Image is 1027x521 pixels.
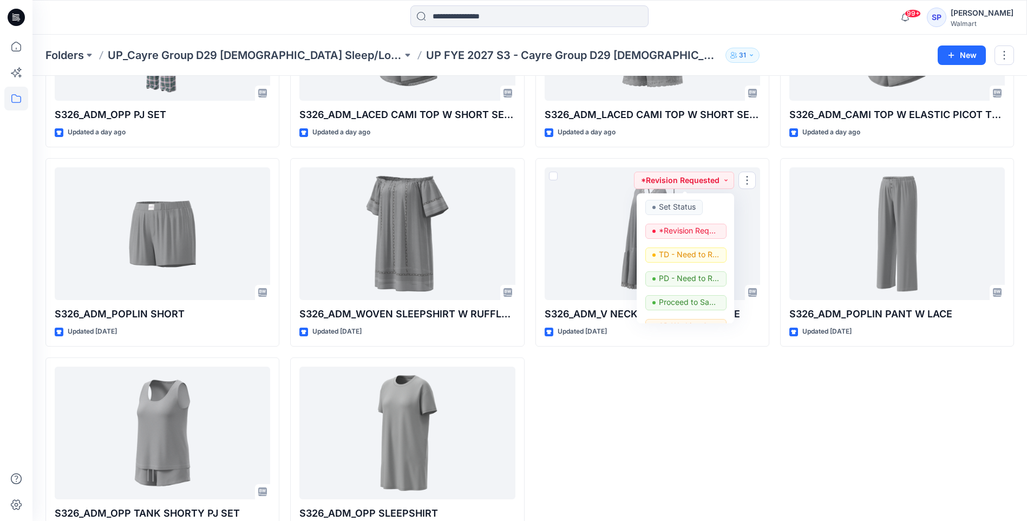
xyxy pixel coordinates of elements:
[545,167,760,300] a: S326_ADM_V NECK SLEEPSHIRT W LACE
[725,48,760,63] button: 31
[789,107,1005,122] p: S326_ADM_CAMI TOP W ELASTIC PICOT TRIM SHORT SET
[312,127,370,138] p: Updated a day ago
[659,248,719,262] p: TD - Need to Review
[299,367,515,499] a: S326_ADM_OPP SLEEPSHIRT
[55,167,270,300] a: S326_ADM_POPLIN SHORT
[659,319,719,333] p: 3D Working Session - Need to Review
[951,6,1013,19] div: [PERSON_NAME]
[951,19,1013,28] div: Walmart
[545,307,760,322] p: S326_ADM_V NECK SLEEPSHIRT W LACE
[659,271,719,285] p: PD - Need to Review Cost
[55,307,270,322] p: S326_ADM_POPLIN SHORT
[299,307,515,322] p: S326_ADM_WOVEN SLEEPSHIRT W RUFFLE AND LACE
[789,307,1005,322] p: S326_ADM_POPLIN PANT W LACE
[299,107,515,122] p: S326_ADM_LACED CAMI TOP W SHORT SET_OPT B
[558,326,607,337] p: Updated [DATE]
[299,167,515,300] a: S326_ADM_WOVEN SLEEPSHIRT W RUFFLE AND LACE
[938,45,986,65] button: New
[905,9,921,18] span: 99+
[299,506,515,521] p: S326_ADM_OPP SLEEPSHIRT
[108,48,402,63] a: UP_Cayre Group D29 [DEMOGRAPHIC_DATA] Sleep/Loungewear
[426,48,721,63] p: UP FYE 2027 S3 - Cayre Group D29 [DEMOGRAPHIC_DATA] Sleepwear
[659,295,719,309] p: Proceed to Sample
[558,127,616,138] p: Updated a day ago
[312,326,362,337] p: Updated [DATE]
[68,326,117,337] p: Updated [DATE]
[45,48,84,63] a: Folders
[55,506,270,521] p: S326_ADM_OPP TANK SHORTY PJ SET
[545,107,760,122] p: S326_ADM_LACED CAMI TOP W SHORT SET_OPT A
[659,224,719,238] p: *Revision Requested
[789,167,1005,300] a: S326_ADM_POPLIN PANT W LACE
[68,127,126,138] p: Updated a day ago
[927,8,946,27] div: SP
[55,367,270,499] a: S326_ADM_OPP TANK SHORTY PJ SET
[55,107,270,122] p: S326_ADM_OPP PJ SET
[802,326,852,337] p: Updated [DATE]
[802,127,860,138] p: Updated a day ago
[659,200,696,214] p: Set Status
[739,49,746,61] p: 31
